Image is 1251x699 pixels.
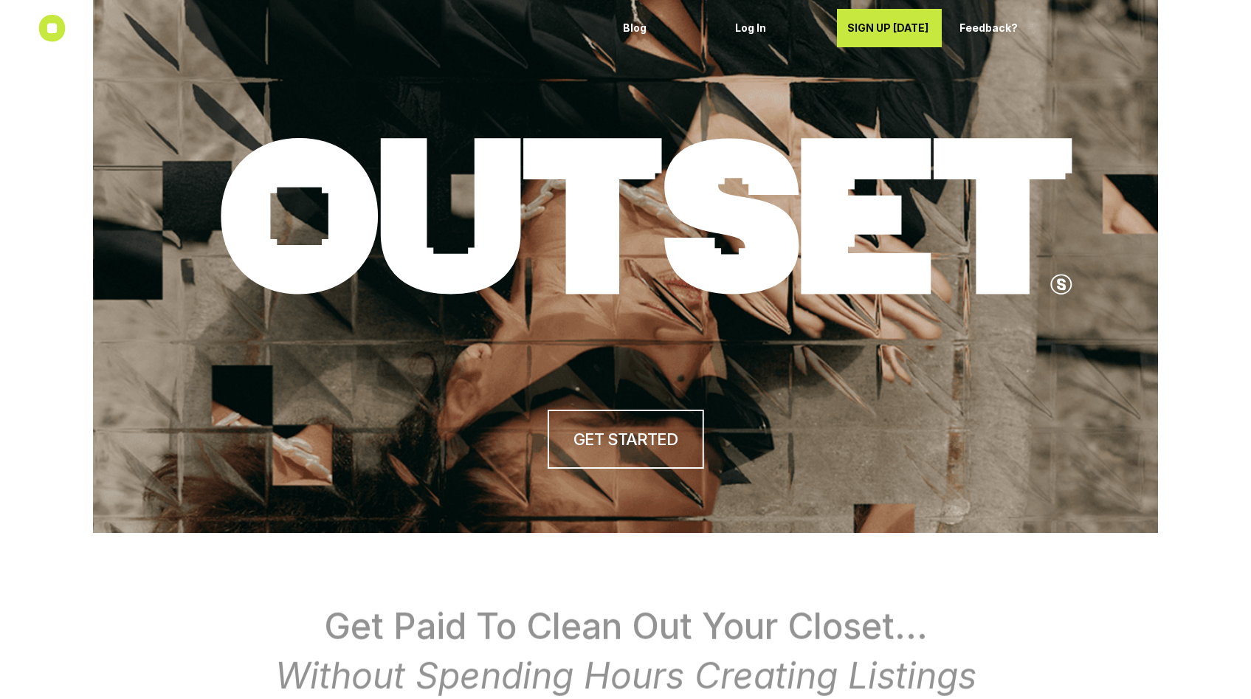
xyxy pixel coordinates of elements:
[613,9,717,47] a: Blog
[725,9,830,47] a: Log In
[847,22,931,35] p: SIGN UP [DATE]
[735,22,819,35] p: Log In
[547,410,703,469] a: GET STARTED
[324,605,928,648] span: Get Paid To Clean Out Your Closet...
[573,428,677,451] h4: GET STARTED
[837,9,942,47] a: SIGN UP [DATE]
[949,9,1054,47] a: Feedback?
[275,654,976,698] em: Without Spending Hours Creating Listings
[959,22,1044,35] p: Feedback?
[623,22,707,35] p: Blog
